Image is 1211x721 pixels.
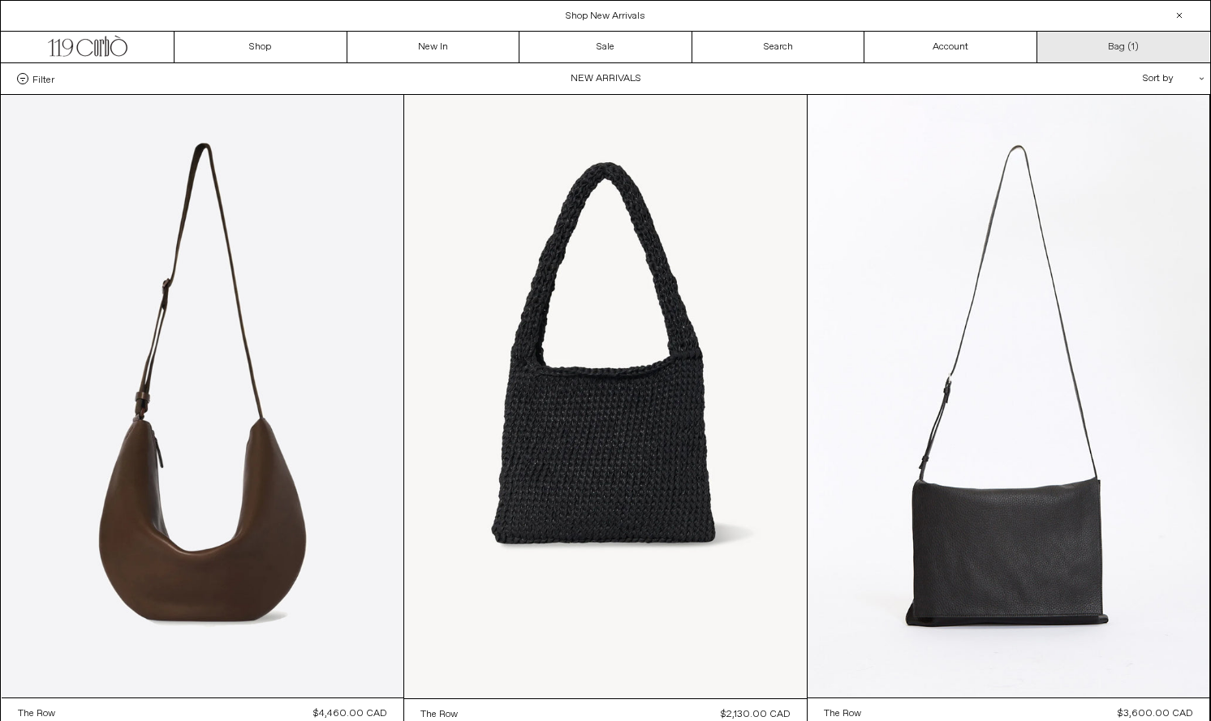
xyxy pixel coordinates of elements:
[32,73,54,84] span: Filter
[824,707,861,721] div: The Row
[313,706,387,721] div: $4,460.00 CAD
[1048,63,1194,94] div: Sort by
[18,706,109,721] a: The Row
[692,32,865,62] a: Search
[1118,706,1193,721] div: $3,600.00 CAD
[1131,40,1139,54] span: )
[175,32,347,62] a: Shop
[808,95,1210,697] img: The Row Nan Messenger Bag
[404,95,807,698] img: The Row Didon Shoulder Bag in black
[1131,41,1135,54] span: 1
[2,95,404,697] img: The Row Crossbody Crescent in dark brown
[18,707,55,721] div: The Row
[347,32,520,62] a: New In
[519,32,692,62] a: Sale
[1037,32,1210,62] a: Bag ()
[566,10,645,23] a: Shop New Arrivals
[824,706,894,721] a: The Row
[864,32,1037,62] a: Account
